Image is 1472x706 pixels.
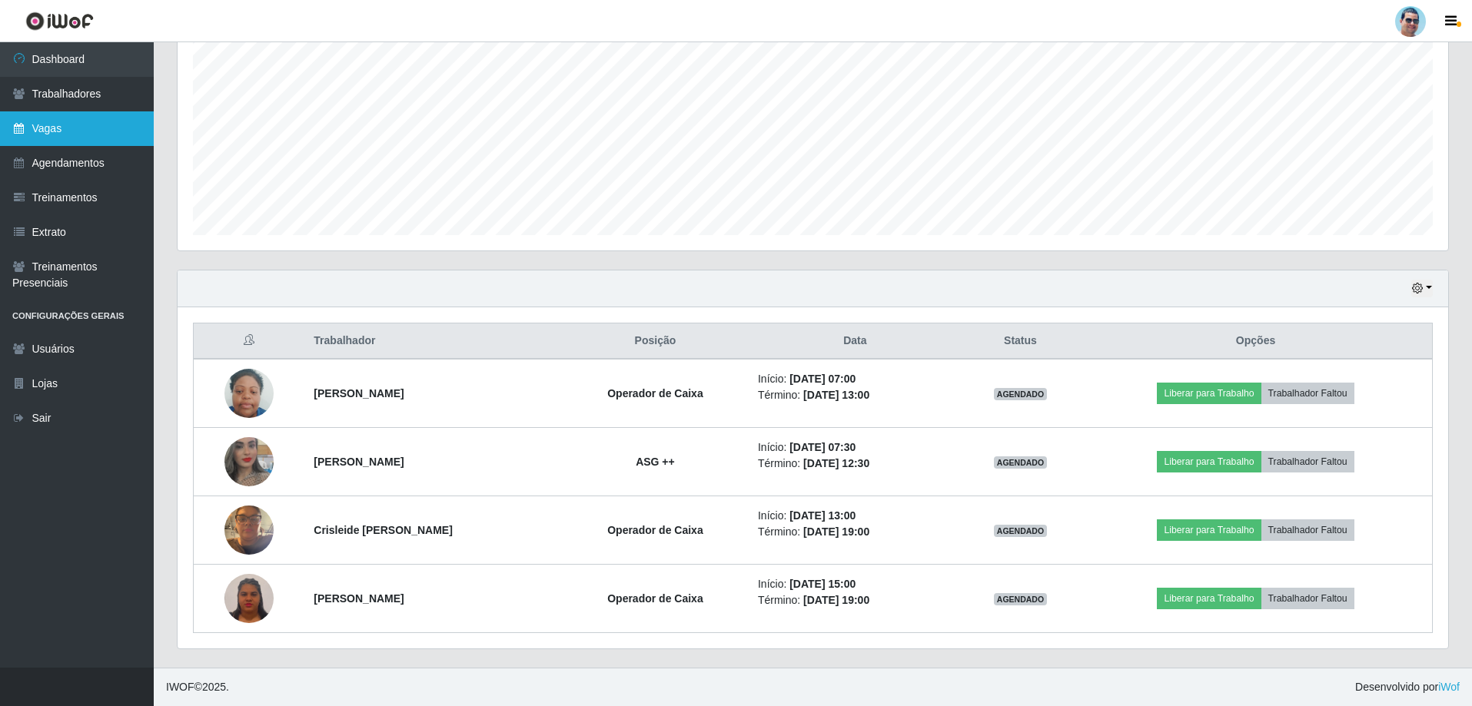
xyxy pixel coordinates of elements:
[994,456,1048,469] span: AGENDADO
[1261,588,1354,609] button: Trabalhador Faltou
[314,456,404,468] strong: [PERSON_NAME]
[789,373,856,385] time: [DATE] 07:00
[1157,519,1261,541] button: Liberar para Trabalho
[562,323,749,360] th: Posição
[314,592,404,605] strong: [PERSON_NAME]
[758,371,952,387] li: Início:
[607,387,703,399] strong: Operador de Caixa
[1261,519,1354,541] button: Trabalhador Faltou
[224,418,274,505] img: 1653531676872.jpeg
[758,439,952,456] li: Início:
[314,387,404,399] strong: [PERSON_NAME]
[1438,681,1460,693] a: iWof
[803,389,869,401] time: [DATE] 13:00
[789,509,856,522] time: [DATE] 13:00
[803,594,869,606] time: [DATE] 19:00
[607,524,703,536] strong: Operador de Caixa
[304,323,562,360] th: Trabalhador
[1355,679,1460,695] span: Desenvolvido por
[758,592,952,608] li: Término:
[636,456,675,468] strong: ASG ++
[803,525,869,538] time: [DATE] 19:00
[224,497,274,562] img: 1751716500415.jpeg
[1261,383,1354,404] button: Trabalhador Faltou
[994,525,1048,537] span: AGENDADO
[994,593,1048,605] span: AGENDADO
[224,572,274,625] img: 1752886707341.jpeg
[1157,451,1261,472] button: Liberar para Trabalho
[749,323,962,360] th: Data
[314,524,452,536] strong: Crisleide [PERSON_NAME]
[1157,588,1261,609] button: Liberar para Trabalho
[994,388,1048,400] span: AGENDADO
[25,12,94,31] img: CoreUI Logo
[758,387,952,403] li: Término:
[803,457,869,469] time: [DATE] 12:30
[166,681,194,693] span: IWOF
[789,441,856,453] time: [DATE] 07:30
[962,323,1079,360] th: Status
[789,578,856,590] time: [DATE] 15:00
[1261,451,1354,472] button: Trabalhador Faltou
[758,508,952,524] li: Início:
[758,576,952,592] li: Início:
[758,456,952,472] li: Término:
[1079,323,1432,360] th: Opções
[758,524,952,540] li: Término:
[224,361,274,426] img: 1709225632480.jpeg
[1157,383,1261,404] button: Liberar para Trabalho
[607,592,703,605] strong: Operador de Caixa
[166,679,229,695] span: © 2025 .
